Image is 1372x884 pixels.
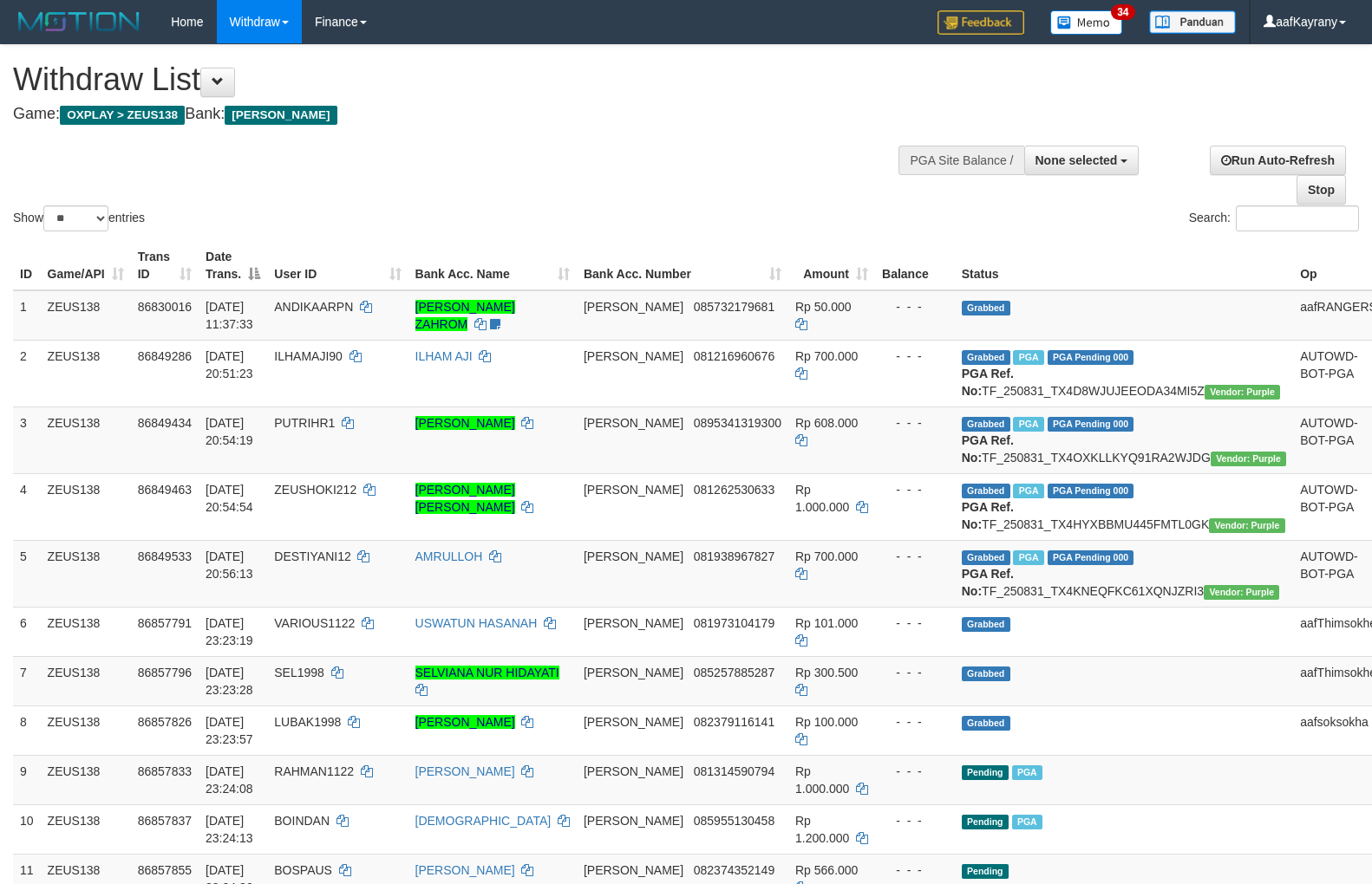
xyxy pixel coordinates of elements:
[694,349,774,363] span: Copy 081216960676 to clipboard
[206,666,253,697] span: [DATE] 23:23:28
[41,755,131,804] td: ZEUS138
[138,416,192,430] span: 86849434
[13,540,41,607] td: 5
[962,500,1014,531] b: PGA Ref. No:
[206,483,253,514] span: [DATE] 20:54:54
[1205,385,1280,400] span: Vendor URL: https://trx4.1velocity.biz
[13,290,41,341] td: 1
[962,716,1010,731] span: Grabbed
[206,549,253,581] span: [DATE] 20:56:13
[13,656,41,705] td: 7
[225,106,336,125] span: [PERSON_NAME]
[206,300,253,331] span: [DATE] 11:37:33
[41,705,131,755] td: ZEUS138
[962,864,1009,879] span: Pending
[274,814,330,828] span: BOINDAN
[882,298,948,315] div: - - -
[415,666,559,679] a: SELVIANA NUR HIDAYATI
[274,764,354,778] span: RAHMAN1122
[415,764,515,778] a: [PERSON_NAME]
[584,349,683,363] span: [PERSON_NAME]
[41,607,131,656] td: ZEUS138
[274,300,353,314] span: ANDIKAARPN
[882,614,948,632] div: - - -
[694,666,774,679] span: Copy 085257885287 to clipboard
[41,656,131,705] td: ZEUS138
[415,483,515,514] a: [PERSON_NAME] [PERSON_NAME]
[955,540,1293,607] td: TF_250831_TX4KNEQFKC61XQNJZRI3
[13,9,145,35] img: MOTION_logo.png
[41,473,131,540] td: ZEUS138
[415,715,515,729] a: [PERSON_NAME]
[415,814,552,828] a: [DEMOGRAPHIC_DATA]
[408,241,577,290] th: Bank Acc. Name: activate to sort column ascending
[795,483,849,514] span: Rp 1.000.000
[694,764,774,778] span: Copy 081314590794 to clipboard
[415,616,538,630] a: USWATUN HASANAH
[955,340,1293,406] td: TF_250831_TX4D8WJUJEEODA34MI5Z
[138,814,192,828] span: 86857837
[1297,175,1346,205] a: Stop
[138,616,192,630] span: 86857791
[962,550,1010,565] span: Grabbed
[138,863,192,877] span: 86857855
[584,483,683,497] span: [PERSON_NAME]
[206,814,253,845] span: [DATE] 23:24:13
[1013,550,1043,565] span: Marked by aafRornrotha
[1013,484,1043,498] span: Marked by aafRornrotha
[962,417,1010,432] span: Grabbed
[955,241,1293,290] th: Status
[962,350,1010,365] span: Grabbed
[694,300,774,314] span: Copy 085732179681 to clipboard
[41,241,131,290] th: Game/API: activate to sort column ascending
[1036,153,1118,167] span: None selected
[138,666,192,679] span: 86857796
[898,146,1023,175] div: PGA Site Balance /
[415,300,515,331] a: [PERSON_NAME] ZAHROM
[962,567,1014,598] b: PGA Ref. No:
[274,616,355,630] span: VARIOUS1122
[584,715,683,729] span: [PERSON_NAME]
[274,349,343,363] span: ILHAMAJI90
[274,666,324,679] span: SEL1998
[1189,205,1359,231] label: Search:
[795,814,849,845] span: Rp 1.200.000
[1236,205,1359,231] input: Search:
[415,863,515,877] a: [PERSON_NAME]
[415,416,515,430] a: [PERSON_NAME]
[199,241,267,290] th: Date Trans.: activate to sort column descending
[875,241,955,290] th: Balance
[41,290,131,341] td: ZEUS138
[274,416,335,430] span: PUTRIHR1
[1013,417,1043,432] span: Marked by aafRornrotha
[1012,815,1042,829] span: Marked by aafchomsokheang
[13,205,145,231] label: Show entries
[882,664,948,681] div: - - -
[274,483,356,497] span: ZEUSHOKI212
[1048,350,1134,365] span: PGA Pending
[13,340,41,406] td: 2
[274,715,341,729] span: LUBAK1998
[41,340,131,406] td: ZEUS138
[882,548,948,565] div: - - -
[13,705,41,755] td: 8
[1048,417,1134,432] span: PGA Pending
[962,666,1010,681] span: Grabbed
[694,616,774,630] span: Copy 081973104179 to clipboard
[13,241,41,290] th: ID
[584,764,683,778] span: [PERSON_NAME]
[962,617,1010,632] span: Grabbed
[13,607,41,656] td: 6
[1209,518,1284,533] span: Vendor URL: https://trx4.1velocity.biz
[584,300,683,314] span: [PERSON_NAME]
[584,666,683,679] span: [PERSON_NAME]
[13,406,41,473] td: 3
[938,10,1024,35] img: Feedback.jpg
[274,863,332,877] span: BOSPAUS
[882,414,948,432] div: - - -
[955,406,1293,473] td: TF_250831_TX4OXKLLKYQ91RA2WJDG
[41,804,131,854] td: ZEUS138
[962,765,1009,780] span: Pending
[1048,550,1134,565] span: PGA Pending
[795,300,852,314] span: Rp 50.000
